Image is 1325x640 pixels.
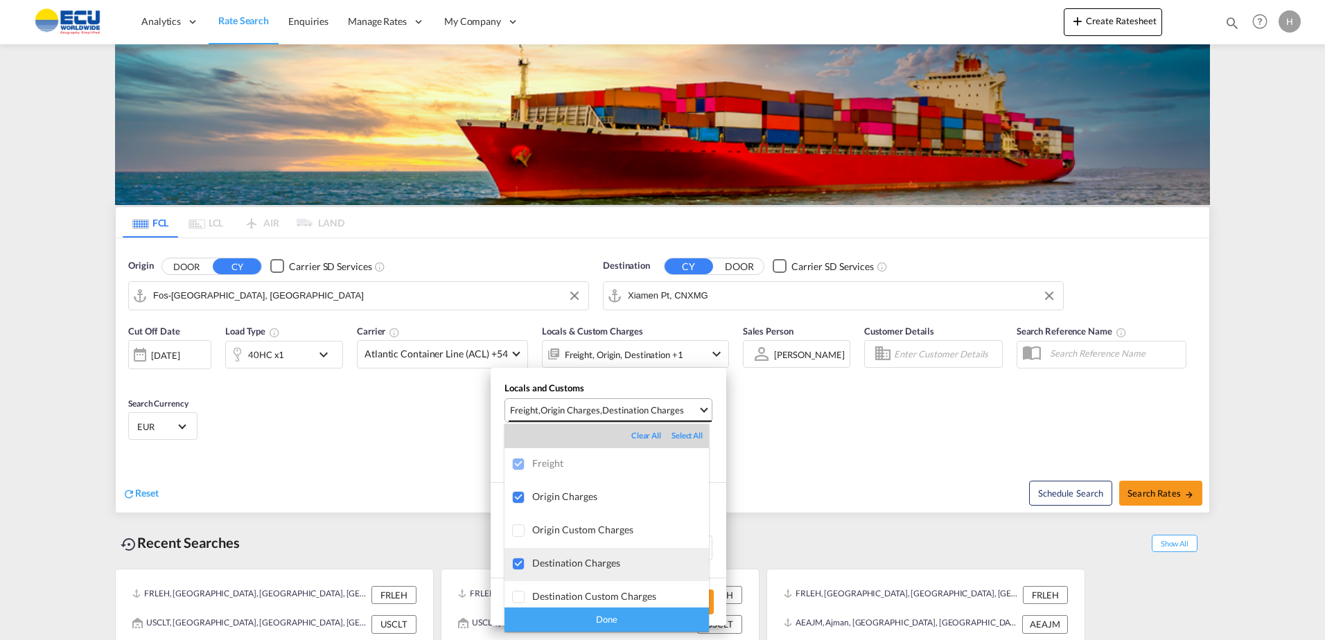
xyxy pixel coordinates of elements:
[532,490,709,502] div: Origin Charges
[532,457,709,469] div: Freight
[532,524,709,535] div: Origin Custom Charges
[504,607,709,632] div: Done
[532,557,709,569] div: Destination Charges
[631,430,672,441] div: Clear All
[672,430,703,441] div: Select All
[532,590,709,602] div: Destination Custom Charges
